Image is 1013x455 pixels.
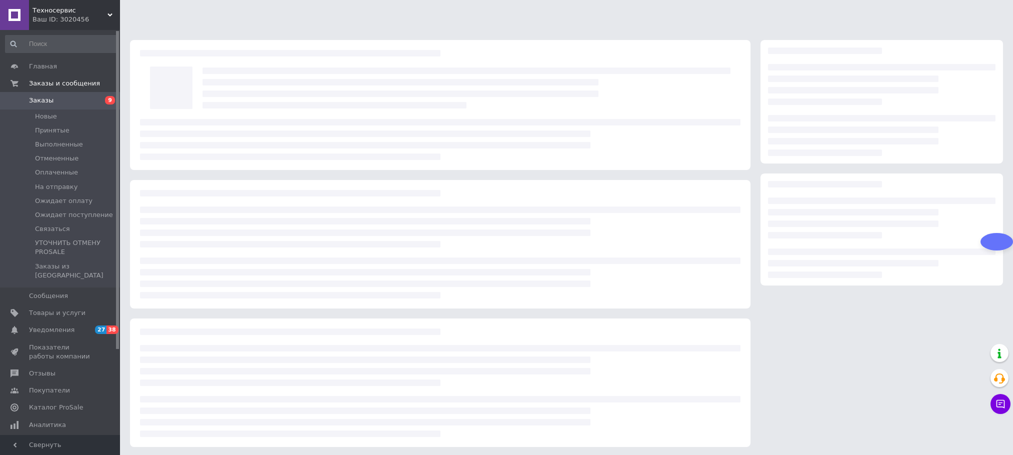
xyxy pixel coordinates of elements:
[29,96,53,105] span: Заказы
[29,369,55,378] span: Отзывы
[35,224,70,233] span: Связаться
[29,308,85,317] span: Товары и услуги
[29,291,68,300] span: Сообщения
[35,262,117,280] span: Заказы из [GEOGRAPHIC_DATA]
[29,79,100,88] span: Заказы и сообщения
[29,386,70,395] span: Покупатели
[29,325,74,334] span: Уведомления
[5,35,118,53] input: Поиск
[106,325,118,334] span: 38
[35,168,78,177] span: Оплаченные
[35,182,77,191] span: На отправку
[32,15,120,24] div: Ваш ID: 3020456
[35,210,113,219] span: Ожидает поступление
[35,196,92,205] span: Ожидает оплату
[29,403,83,412] span: Каталог ProSale
[35,112,57,121] span: Новые
[29,62,57,71] span: Главная
[95,325,106,334] span: 27
[32,6,107,15] span: Техносервис
[35,140,83,149] span: Выполненные
[105,96,115,104] span: 9
[29,343,92,361] span: Показатели работы компании
[29,420,66,429] span: Аналитика
[990,394,1010,414] button: Чат с покупателем
[35,238,117,256] span: УТОЧНИТЬ ОТМЕНУ PROSALE
[35,154,78,163] span: Отмененные
[35,126,69,135] span: Принятые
